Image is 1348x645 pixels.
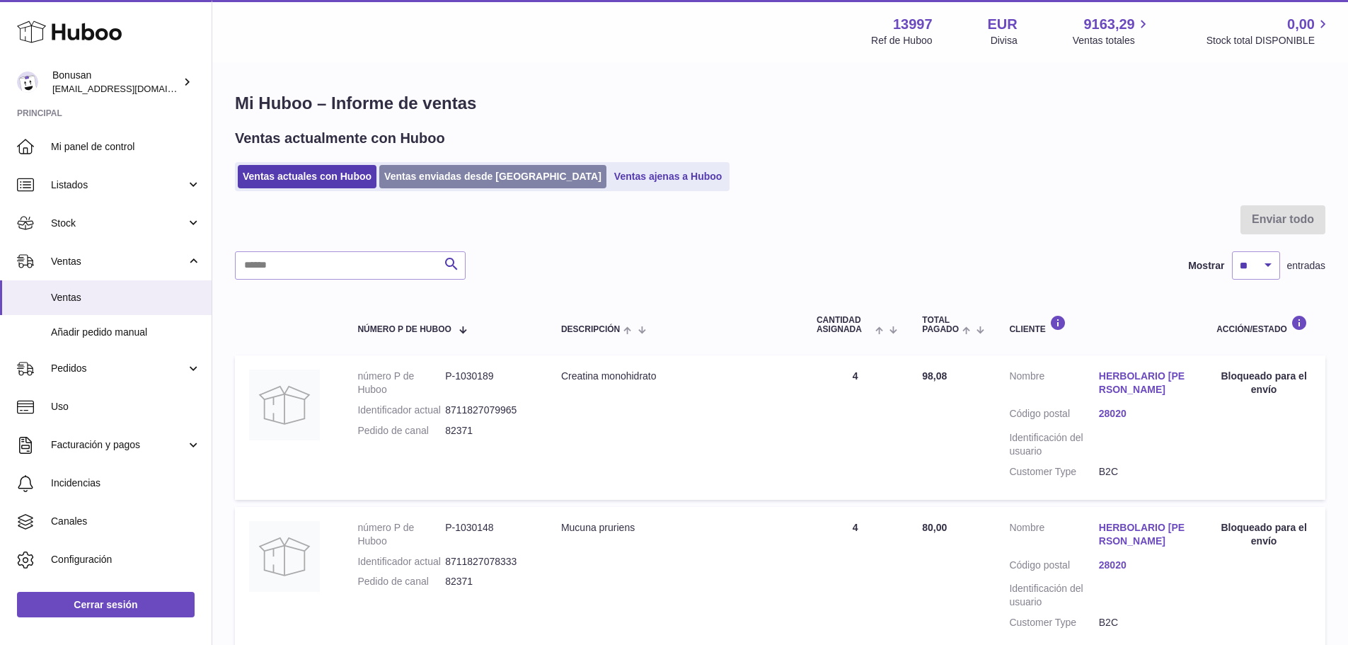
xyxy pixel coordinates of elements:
[1009,407,1098,424] dt: Código postal
[1206,34,1331,47] span: Stock total DISPONIBLE
[445,555,533,569] dd: 8711827078333
[249,370,320,440] img: no-photo.jpg
[1206,15,1331,47] a: 0,00 Stock total DISPONIBLE
[1216,370,1311,396] div: Bloqueado para el envío
[357,404,445,417] dt: Identificador actual
[357,424,445,438] dt: Pedido de canal
[1009,521,1098,552] dt: Nombre
[802,355,908,499] td: 4
[1188,259,1224,273] label: Mostrar
[1099,616,1188,629] dd: B2C
[445,575,533,588] dd: 82371
[1009,370,1098,400] dt: Nombre
[357,370,445,396] dt: número P de Huboo
[357,575,445,588] dt: Pedido de canal
[52,69,180,96] div: Bonusan
[922,370,947,382] span: 98,08
[51,362,186,375] span: Pedidos
[51,326,201,339] span: Añadir pedido manual
[238,165,376,188] a: Ventas actuales con Huboo
[51,178,186,192] span: Listados
[1099,407,1188,421] a: 28020
[235,129,445,148] h2: Ventas actualmente con Huboo
[561,325,620,334] span: Descripción
[1009,431,1098,458] dt: Identificación del usuario
[1287,15,1315,34] span: 0,00
[445,424,533,438] dd: 82371
[1009,315,1188,334] div: Cliente
[51,553,201,566] span: Configuración
[51,291,201,304] span: Ventas
[445,404,533,417] dd: 8711827079965
[17,592,195,617] a: Cerrar sesión
[357,521,445,548] dt: número P de Huboo
[922,522,947,533] span: 80,00
[991,34,1018,47] div: Divisa
[1073,34,1151,47] span: Ventas totales
[1216,315,1311,334] div: Acción/Estado
[1009,616,1098,629] dt: Customer Type
[817,316,872,334] span: Cantidad ASIGNADA
[52,83,208,94] span: [EMAIL_ADDRESS][DOMAIN_NAME]
[1009,559,1098,576] dt: Código postal
[51,400,201,413] span: Uso
[445,521,533,548] dd: P-1030148
[235,92,1325,115] h1: Mi Huboo – Informe de ventas
[1099,370,1188,396] a: HERBOLARIO [PERSON_NAME]
[1009,465,1098,479] dt: Customer Type
[445,370,533,396] dd: P-1030189
[922,316,959,334] span: Total pagado
[1099,465,1188,479] dd: B2C
[561,521,788,535] div: Mucuna pruriens
[357,325,451,334] span: número P de Huboo
[51,255,186,268] span: Ventas
[357,555,445,569] dt: Identificador actual
[609,165,727,188] a: Ventas ajenas a Huboo
[1099,559,1188,572] a: 28020
[1216,521,1311,548] div: Bloqueado para el envío
[871,34,932,47] div: Ref de Huboo
[561,370,788,383] div: Creatina monohidrato
[379,165,606,188] a: Ventas enviadas desde [GEOGRAPHIC_DATA]
[1099,521,1188,548] a: HERBOLARIO [PERSON_NAME]
[988,15,1018,34] strong: EUR
[51,140,201,154] span: Mi panel de control
[249,521,320,592] img: no-photo.jpg
[51,438,186,452] span: Facturación y pagos
[51,476,201,490] span: Incidencias
[893,15,933,34] strong: 13997
[1009,582,1098,609] dt: Identificación del usuario
[51,217,186,230] span: Stock
[17,72,38,93] img: info@bonusan.es
[1073,15,1151,47] a: 9163,29 Ventas totales
[1287,259,1325,273] span: entradas
[1083,15,1134,34] span: 9163,29
[51,515,201,528] span: Canales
